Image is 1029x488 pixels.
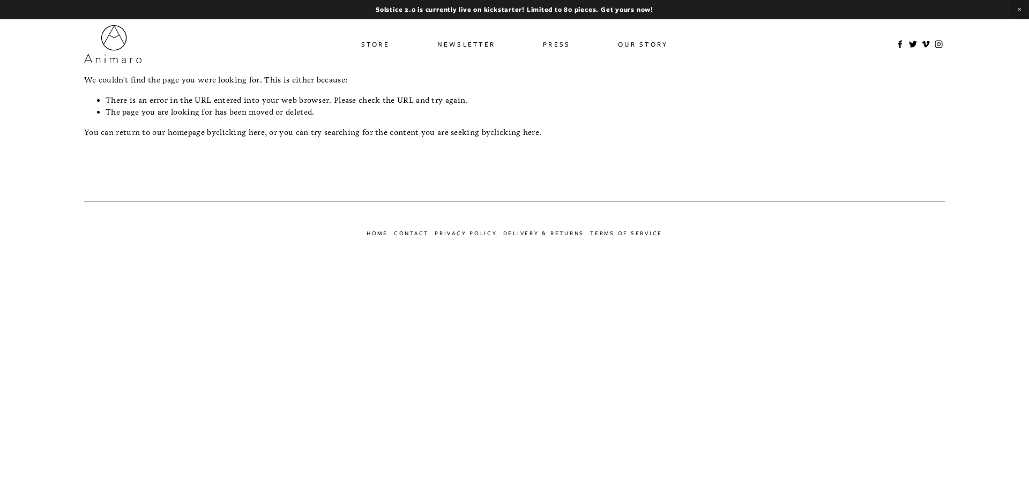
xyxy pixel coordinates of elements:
[216,127,265,137] a: clicking here
[543,36,570,52] a: Press
[106,94,945,107] li: There is an error in the URL entered into your web browser. Please check the URL and try again.
[490,127,539,137] a: clicking here
[618,36,668,52] a: Our Story
[590,227,668,239] a: Terms of Service
[503,227,591,239] a: Delivery & returns
[394,227,435,239] a: Contact
[435,227,503,239] a: Privacy Policy
[106,106,945,118] li: The page you are looking for has been moved or deleted.
[367,227,394,239] a: Home
[84,126,945,139] p: You can return to our homepage by , or you can try searching for the content you are seeking by .
[437,36,496,52] a: Newsletter
[361,36,390,52] a: Store
[84,74,945,86] p: We couldn't find the page you were looking for. This is either because:
[84,25,141,63] img: Animaro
